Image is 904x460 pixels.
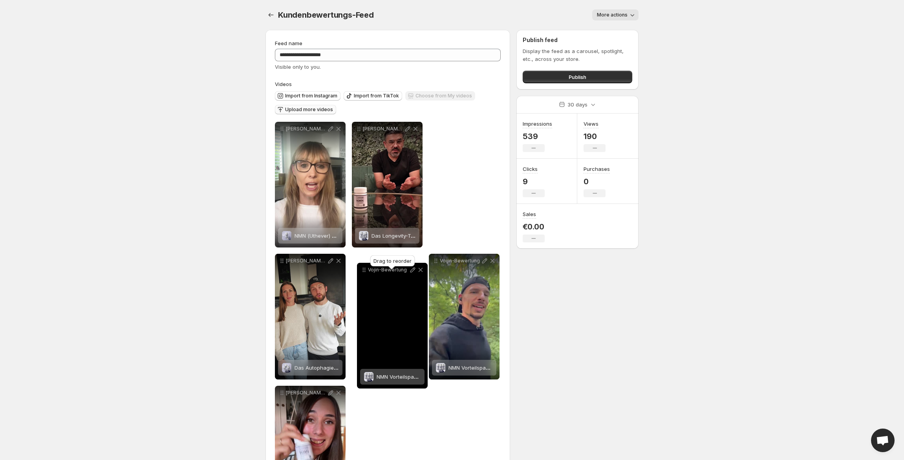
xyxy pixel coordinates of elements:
[584,165,610,173] h3: Purchases
[275,64,321,70] span: Visible only to you.
[357,263,428,389] div: Vojin-BewertungNMN Vorteilspack NAD+ BoosterNMN Vorteilspack NAD+ Booster
[275,81,292,87] span: Videos
[448,365,528,371] span: NMN Vorteilspack NAD+ Booster
[584,132,606,141] p: 190
[286,390,327,396] p: [PERSON_NAME]-Bewertung
[368,267,409,273] p: Vojin-Bewertung
[265,9,276,20] button: Settings
[523,222,545,231] p: €0.00
[584,177,610,186] p: 0
[377,374,456,380] span: NMN Vorteilspack NAD+ Booster
[523,71,632,83] button: Publish
[282,231,291,240] img: NMN (Uthever) Kapseln
[359,231,368,240] img: Das Longevity-Trio im Set
[436,363,445,372] img: NMN Vorteilspack NAD+ Booster
[354,93,399,99] span: Import from TikTok
[344,91,402,101] button: Import from TikTok
[295,365,362,371] span: Das Autophagie Duo im Set
[871,429,895,452] div: Open chat
[285,106,333,113] span: Upload more videos
[523,165,538,173] h3: Clicks
[597,12,628,18] span: More actions
[592,9,639,20] button: More actions
[282,363,291,372] img: Das Autophagie Duo im Set
[278,10,374,20] span: Kundenbewertungs-Feed
[275,122,346,247] div: [PERSON_NAME]-BewertungNMN (Uthever) KapselnNMN (Uthever) Kapseln
[275,254,346,379] div: [PERSON_NAME] & Axel BewertungDas Autophagie Duo im SetDas Autophagie Duo im Set
[371,233,434,239] span: Das Longevity-Trio im Set
[286,126,327,132] p: [PERSON_NAME]-Bewertung
[440,258,481,264] p: Voijin-Bewertung
[352,122,423,247] div: [PERSON_NAME]-BewertungDas Longevity-Trio im SetDas Longevity-Trio im Set
[523,47,632,63] p: Display the feed as a carousel, spotlight, etc., across your store.
[523,177,545,186] p: 9
[364,372,373,381] img: NMN Vorteilspack NAD+ Booster
[285,93,337,99] span: Import from Instagram
[275,105,336,114] button: Upload more videos
[523,36,632,44] h2: Publish feed
[584,120,598,128] h3: Views
[523,132,552,141] p: 539
[429,254,500,379] div: Voijin-BewertungNMN Vorteilspack NAD+ BoosterNMN Vorteilspack NAD+ Booster
[295,233,351,239] span: NMN (Uthever) Kapseln
[275,40,302,46] span: Feed name
[567,101,587,108] p: 30 days
[363,126,404,132] p: [PERSON_NAME]-Bewertung
[569,73,586,81] span: Publish
[286,258,327,264] p: [PERSON_NAME] & Axel Bewertung
[523,210,536,218] h3: Sales
[275,91,340,101] button: Import from Instagram
[523,120,552,128] h3: Impressions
